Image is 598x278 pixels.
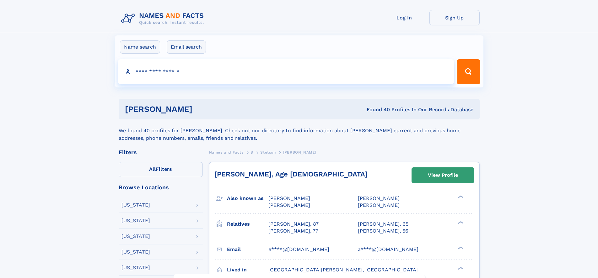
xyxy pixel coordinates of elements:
h3: Lived in [227,265,268,275]
span: Stetson [260,150,276,155]
div: ❯ [456,246,464,250]
div: ❯ [456,195,464,199]
h3: Relatives [227,219,268,229]
div: ❯ [456,220,464,224]
button: Search Button [457,59,480,84]
span: [PERSON_NAME] [268,202,310,208]
div: View Profile [428,168,458,182]
label: Name search [120,40,160,54]
span: [PERSON_NAME] [268,195,310,201]
div: We found 40 profiles for [PERSON_NAME]. Check out our directory to find information about [PERSON... [119,119,480,142]
div: [US_STATE] [121,234,150,239]
a: [PERSON_NAME], 77 [268,228,318,234]
span: [PERSON_NAME] [358,195,400,201]
span: [GEOGRAPHIC_DATA][PERSON_NAME], [GEOGRAPHIC_DATA] [268,267,418,273]
h1: [PERSON_NAME] [125,105,280,113]
label: Email search [167,40,206,54]
div: [US_STATE] [121,265,150,270]
span: S [251,150,253,155]
a: Names and Facts [209,148,244,156]
div: Filters [119,149,203,155]
a: [PERSON_NAME], Age [DEMOGRAPHIC_DATA] [214,170,368,178]
div: ❯ [456,266,464,270]
a: Stetson [260,148,276,156]
input: search input [118,59,454,84]
a: S [251,148,253,156]
a: Log In [379,10,429,25]
a: [PERSON_NAME], 56 [358,228,408,234]
label: Filters [119,162,203,177]
a: [PERSON_NAME], 87 [268,221,319,228]
div: [US_STATE] [121,249,150,254]
div: Found 40 Profiles In Our Records Database [279,106,473,113]
a: View Profile [412,168,474,183]
div: Browse Locations [119,185,203,190]
a: Sign Up [429,10,480,25]
span: All [149,166,156,172]
h3: Also known as [227,193,268,204]
a: [PERSON_NAME], 65 [358,221,408,228]
img: Logo Names and Facts [119,10,209,27]
h3: Email [227,244,268,255]
span: [PERSON_NAME] [358,202,400,208]
div: [US_STATE] [121,202,150,207]
div: [US_STATE] [121,218,150,223]
span: [PERSON_NAME] [283,150,316,155]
